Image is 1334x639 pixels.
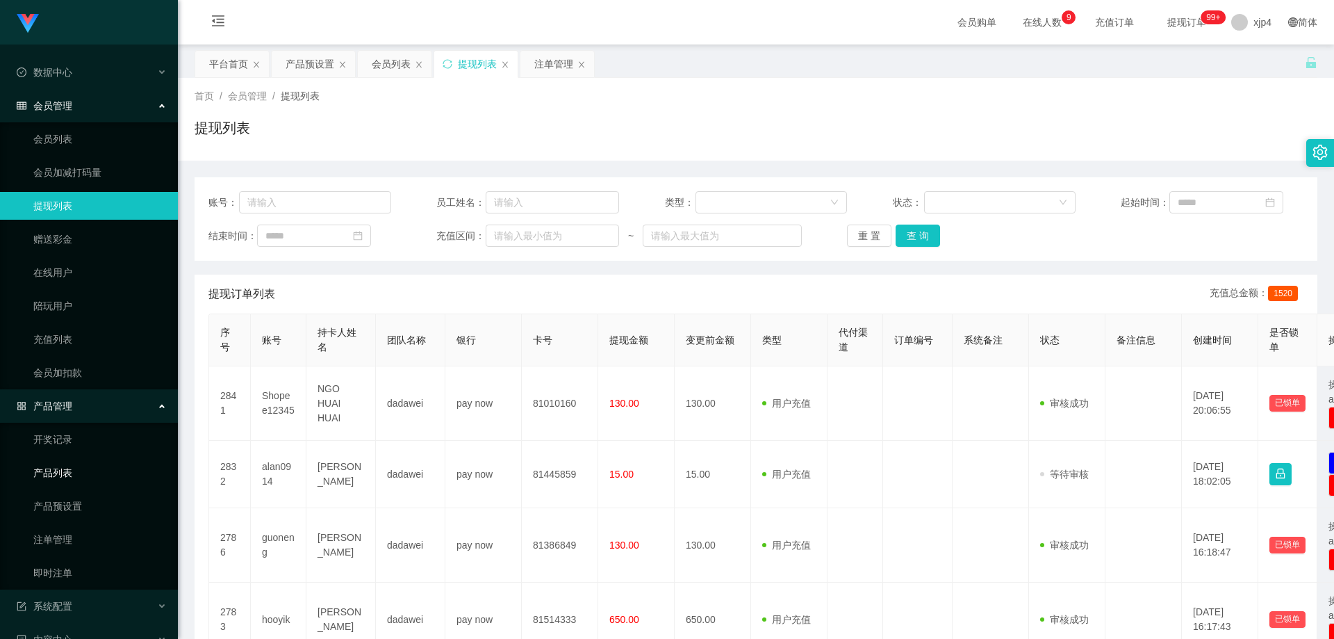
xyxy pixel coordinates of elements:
td: 2786 [209,508,251,583]
span: 15.00 [609,469,634,480]
i: 图标: unlock [1305,56,1317,69]
span: 提现列表 [281,90,320,102]
td: alan0914 [251,441,306,508]
span: 产品管理 [17,401,72,412]
span: 1520 [1268,286,1298,301]
span: 账号 [262,334,281,346]
a: 产品预设置 [33,492,167,520]
span: 类型： [665,195,696,210]
i: 图标: menu-fold [195,1,242,45]
span: 备注信息 [1117,334,1155,346]
td: guoneng [251,508,306,583]
span: 用户充值 [762,469,811,480]
i: 图标: global [1288,17,1298,27]
td: [DATE] 16:18:47 [1182,508,1258,583]
div: 注单管理 [534,51,573,77]
td: pay now [445,441,522,508]
td: Shopee12345 [251,366,306,441]
h1: 提现列表 [195,118,250,138]
span: 账号： [208,195,239,210]
td: dadawei [376,366,445,441]
i: 图标: setting [1312,145,1328,160]
td: 2841 [209,366,251,441]
span: 结束时间： [208,229,257,243]
i: 图标: form [17,601,26,611]
i: 图标: table [17,101,26,111]
td: 15.00 [675,441,751,508]
span: 序号 [220,327,230,353]
input: 请输入 [239,191,391,213]
a: 即时注单 [33,559,167,587]
span: 银行 [456,334,476,346]
i: 图标: calendar [353,231,363,241]
span: 130.00 [609,398,639,409]
span: 充值订单 [1088,17,1141,27]
i: 图标: close [501,60,509,69]
a: 开奖记录 [33,426,167,453]
span: 在线人数 [1016,17,1069,27]
span: 首页 [195,90,214,102]
button: 已锁单 [1269,395,1306,412]
i: 图标: calendar [1265,197,1275,207]
a: 提现列表 [33,192,167,220]
td: 2832 [209,441,251,508]
button: 已锁单 [1269,537,1306,553]
td: 81386849 [522,508,598,583]
a: 会员列表 [33,125,167,153]
span: 提现订单列表 [208,286,275,302]
button: 已锁单 [1269,611,1306,628]
a: 会员加扣款 [33,359,167,387]
td: pay now [445,366,522,441]
span: 持卡人姓名 [318,327,356,353]
span: 数据中心 [17,67,72,78]
span: 状态 [1040,334,1060,346]
td: NGO HUAI HUAI [306,366,376,441]
a: 充值列表 [33,325,167,353]
i: 图标: down [830,198,839,208]
span: 团队名称 [387,334,426,346]
a: 陪玩用户 [33,292,167,320]
span: 变更前金额 [686,334,734,346]
a: 产品列表 [33,459,167,487]
span: 订单编号 [894,334,933,346]
span: 员工姓名： [436,195,485,210]
span: 代付渠道 [839,327,868,353]
span: 等待审核 [1040,469,1089,480]
sup: 9 [1062,10,1076,24]
td: dadawei [376,508,445,583]
i: 图标: close [338,60,347,69]
span: 审核成功 [1040,540,1089,551]
a: 赠送彩金 [33,225,167,253]
td: [PERSON_NAME] [306,508,376,583]
input: 请输入最大值为 [643,225,801,247]
i: 图标: close [577,60,586,69]
button: 图标: lock [1269,463,1292,485]
i: 图标: close [252,60,261,69]
span: 130.00 [609,540,639,551]
span: 650.00 [609,614,639,625]
a: 在线用户 [33,259,167,286]
span: 系统备注 [964,334,1003,346]
span: 起始时间： [1121,195,1169,210]
div: 提现列表 [458,51,497,77]
img: logo.9652507e.png [17,14,39,33]
td: [PERSON_NAME] [306,441,376,508]
span: 审核成功 [1040,398,1089,409]
i: 图标: down [1059,198,1067,208]
td: 130.00 [675,508,751,583]
span: 状态： [893,195,924,210]
input: 请输入 [486,191,619,213]
span: 会员管理 [17,100,72,111]
td: 130.00 [675,366,751,441]
td: 81445859 [522,441,598,508]
span: 提现金额 [609,334,648,346]
td: [DATE] 18:02:05 [1182,441,1258,508]
div: 平台首页 [209,51,248,77]
a: 会员加减打码量 [33,159,167,186]
span: 提现订单 [1160,17,1213,27]
td: dadawei [376,441,445,508]
div: 会员列表 [372,51,411,77]
span: 会员管理 [228,90,267,102]
span: 审核成功 [1040,614,1089,625]
span: 卡号 [533,334,552,346]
